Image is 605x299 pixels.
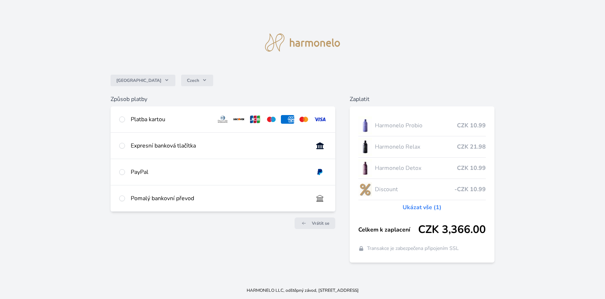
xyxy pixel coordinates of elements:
[350,95,495,104] h6: Zaplatit
[131,141,308,150] div: Expresní banková tlačítka
[265,115,278,124] img: maestro.svg
[248,115,262,124] img: jcb.svg
[111,95,335,104] h6: Způsob platby
[457,164,486,172] span: CZK 10.99
[358,225,418,234] span: Celkem k zaplacení
[116,78,161,83] span: [GEOGRAPHIC_DATA]
[375,142,457,151] span: Harmonelo Relax
[295,217,335,229] a: Vrátit se
[281,115,294,124] img: amex.svg
[131,115,211,124] div: Platba kartou
[375,185,455,194] span: Discount
[375,121,457,130] span: Harmonelo Probio
[358,180,372,198] img: discount-lo.png
[367,245,459,252] span: Transakce je zabezpečena připojením SSL
[232,115,246,124] img: discover.svg
[454,185,486,194] span: -CZK 10.99
[403,203,442,212] a: Ukázat vše (1)
[375,164,457,172] span: Harmonelo Detox
[457,142,486,151] span: CZK 21.98
[216,115,229,124] img: diners.svg
[312,220,330,226] span: Vrátit se
[313,115,327,124] img: visa.svg
[358,116,372,135] img: CLEAN_PROBIO_se_stinem_x-lo.jpg
[297,115,310,124] img: mc.svg
[131,168,308,176] div: PayPal
[313,141,327,150] img: onlineBanking_CZ.svg
[358,138,372,156] img: CLEAN_RELAX_se_stinem_x-lo.jpg
[457,121,486,130] span: CZK 10.99
[265,34,340,52] img: logo.svg
[131,194,308,203] div: Pomalý bankovní převod
[418,223,486,236] span: CZK 3,366.00
[111,75,175,86] button: [GEOGRAPHIC_DATA]
[313,194,327,203] img: bankTransfer_IBAN.svg
[181,75,213,86] button: Czech
[187,78,199,83] span: Czech
[313,168,327,176] img: paypal.svg
[358,159,372,177] img: DETOX_se_stinem_x-lo.jpg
